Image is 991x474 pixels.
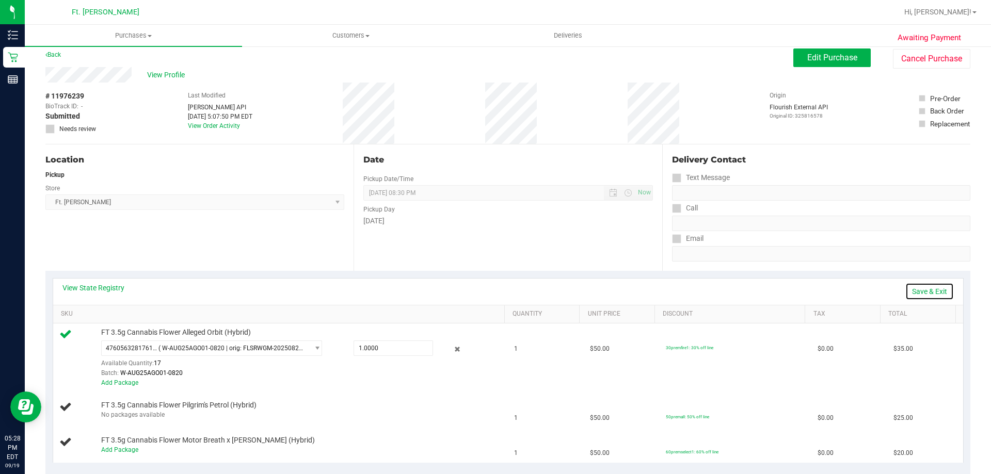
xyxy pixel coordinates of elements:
span: $35.00 [893,344,913,354]
div: Flourish External API [770,103,828,120]
a: Unit Price [588,310,651,318]
label: Origin [770,91,786,100]
a: Purchases [25,25,242,46]
input: 1.0000 [354,341,433,355]
div: Back Order [930,106,964,116]
label: Last Modified [188,91,226,100]
p: 05:28 PM EDT [5,434,20,462]
span: $25.00 [893,413,913,423]
span: Deliveries [540,31,596,40]
a: Total [888,310,951,318]
a: Add Package [101,379,138,386]
div: [DATE] 5:07:50 PM EDT [188,112,252,121]
p: 09/19 [5,462,20,469]
a: Back [45,51,61,58]
span: $50.00 [590,413,610,423]
div: No packages available [101,410,500,420]
p: Original ID: 325816578 [770,112,828,120]
a: SKU [61,310,500,318]
span: Purchases [25,31,242,40]
span: View Profile [147,70,188,80]
span: Awaiting Payment [898,32,961,44]
div: [DATE] [363,216,652,226]
span: FT 3.5g Cannabis Flower Motor Breath x [PERSON_NAME] (Hybrid) [101,435,315,445]
label: Text Message [672,170,730,185]
input: Format: (999) 999-9999 [672,216,970,231]
span: - [81,102,83,111]
span: # 11976239 [45,91,84,102]
inline-svg: Reports [8,74,18,85]
a: Deliveries [459,25,677,46]
span: 50premall: 50% off line [666,414,709,419]
span: 1 [514,448,518,458]
span: 17 [154,359,161,367]
a: Save & Exit [905,283,954,300]
span: 1 [514,413,518,423]
span: FT 3.5g Cannabis Flower Pilgrim's Petrol (Hybrid) [101,400,257,410]
div: Pre-Order [930,93,961,104]
span: Needs review [59,124,96,134]
span: 1 [514,344,518,354]
label: Call [672,201,698,216]
span: ( W-AUG25AGO01-0820 | orig: FLSRWGM-20250826-184 ) [158,345,305,352]
span: $50.00 [590,448,610,458]
a: Add Package [101,446,138,453]
a: View State Registry [62,283,124,293]
span: W-AUG25AGO01-0820 [120,369,183,377]
span: Customers [243,31,459,40]
button: Cancel Purchase [893,49,970,69]
label: Pickup Date/Time [363,174,413,184]
button: Edit Purchase [793,48,871,67]
span: $0.00 [818,448,834,458]
span: 30premfire1: 30% off line [666,345,713,350]
span: FT 3.5g Cannabis Flower Alleged Orbit (Hybrid) [101,328,251,337]
label: Pickup Day [363,205,395,214]
inline-svg: Inventory [8,30,18,40]
div: [PERSON_NAME] API [188,103,252,112]
label: Email [672,231,704,246]
span: BioTrack ID: [45,102,78,111]
a: Customers [242,25,459,46]
a: Quantity [513,310,576,318]
a: View Order Activity [188,122,240,129]
span: $0.00 [818,413,834,423]
div: Date [363,154,652,166]
div: Location [45,154,344,166]
span: 60premselect1: 60% off line [666,449,718,454]
span: Ft. [PERSON_NAME] [72,8,139,17]
span: 4760563281761693 [106,345,158,352]
span: $0.00 [818,344,834,354]
span: Submitted [45,111,80,122]
iframe: Resource center [10,391,41,422]
span: $20.00 [893,448,913,458]
span: $50.00 [590,344,610,354]
div: Delivery Contact [672,154,970,166]
span: Hi, [PERSON_NAME]! [904,8,971,16]
span: select [308,341,321,355]
a: Tax [813,310,876,318]
a: Discount [663,310,801,318]
input: Format: (999) 999-9999 [672,185,970,201]
span: Edit Purchase [807,53,857,62]
label: Store [45,184,60,193]
inline-svg: Retail [8,52,18,62]
div: Replacement [930,119,970,129]
strong: Pickup [45,171,65,178]
div: Available Quantity: [101,356,333,376]
span: Batch: [101,369,119,377]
